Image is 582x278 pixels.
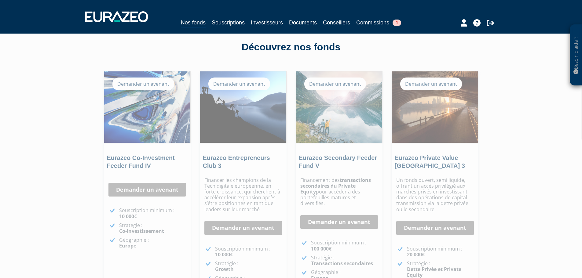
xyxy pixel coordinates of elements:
a: Commissions1 [356,18,401,27]
a: Conseillers [323,18,350,27]
div: Demander un avenant [208,78,270,90]
p: Stratégie : [215,261,282,272]
span: 1 [393,20,401,26]
a: Souscriptions [212,18,245,27]
p: Stratégie : [311,255,378,266]
strong: Co-investissement [119,228,164,234]
div: Découvrez nos fonds [117,40,465,54]
p: Financement des pour accéder à des portefeuilles matures et diversifiés. [300,177,378,207]
div: Demander un avenant [400,78,462,90]
img: Eurazeo Entrepreneurs Club 3 [200,71,286,143]
img: Eurazeo Private Value Europe 3 [392,71,478,143]
a: Investisseurs [251,18,283,27]
a: Eurazeo Co-Investment Feeder Fund IV [107,154,175,169]
strong: 10 000€ [119,213,137,220]
p: Financer les champions de la Tech digitale européenne, en forte croissance, qui cherchent à accél... [204,177,282,212]
a: Demander un avenant [300,215,378,229]
a: Eurazeo Private Value [GEOGRAPHIC_DATA] 3 [395,154,465,169]
img: Eurazeo Secondary Feeder Fund V [296,71,382,143]
p: Souscription minimum : [215,246,282,258]
strong: Growth [215,266,234,273]
p: Géographie : [119,237,186,249]
img: 1732889491-logotype_eurazeo_blanc_rvb.png [85,11,148,22]
img: Eurazeo Co-Investment Feeder Fund IV [104,71,190,143]
p: Stratégie : [119,222,186,234]
div: Demander un avenant [304,78,366,90]
strong: 100 000€ [311,245,331,252]
p: Souscription minimum : [311,240,378,251]
a: Documents [289,18,317,27]
a: Demander un avenant [204,221,282,235]
a: Demander un avenant [108,183,186,197]
div: Demander un avenant [112,78,174,90]
a: Eurazeo Secondary Feeder Fund V [299,154,377,169]
p: Souscription minimum : [407,246,474,258]
strong: transactions secondaires du Private Equity [300,177,371,195]
a: Nos fonds [181,18,206,28]
strong: Europe [119,242,136,249]
p: Souscription minimum : [119,208,186,219]
strong: Transactions secondaires [311,260,373,267]
a: Eurazeo Entrepreneurs Club 3 [203,154,270,169]
a: Demander un avenant [396,221,474,235]
strong: 10 000€ [215,251,233,258]
p: Besoin d'aide ? [573,28,580,83]
strong: 20 000€ [407,251,425,258]
p: Un fonds ouvert, semi liquide, offrant un accès privilégié aux marchés privés en investissant dan... [396,177,474,212]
